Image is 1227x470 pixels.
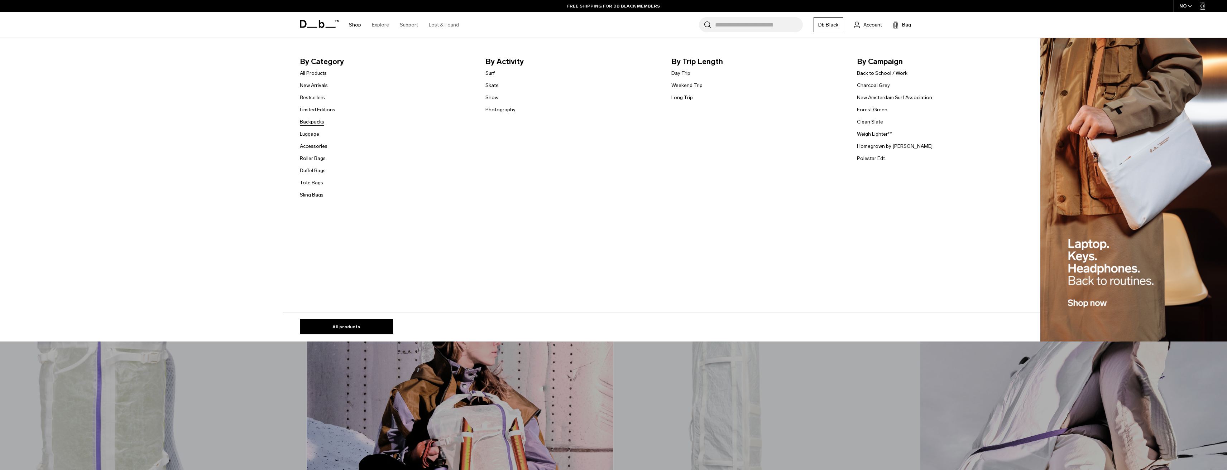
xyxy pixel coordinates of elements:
[857,118,883,126] a: Clean Slate
[300,130,319,138] a: Luggage
[300,155,326,162] a: Roller Bags
[485,94,498,101] a: Snow
[300,106,335,113] a: Limited Editions
[300,179,323,186] a: Tote Bags
[857,82,890,89] a: Charcoal Grey
[567,3,660,9] a: FREE SHIPPING FOR DB BLACK MEMBERS
[857,130,892,138] a: Weigh Lighter™
[300,69,327,77] a: All Products
[854,20,882,29] a: Account
[671,69,690,77] a: Day Trip
[671,82,703,89] a: Weekend Trip
[857,56,1031,67] span: By Campaign
[300,56,474,67] span: By Category
[300,167,326,174] a: Duffel Bags
[857,155,886,162] a: Polestar Edt.
[857,142,933,150] a: Homegrown by [PERSON_NAME]
[863,21,882,29] span: Account
[814,17,843,32] a: Db Black
[344,12,464,38] nav: Main Navigation
[485,82,499,89] a: Skate
[485,69,495,77] a: Surf
[429,12,459,38] a: Lost & Found
[372,12,389,38] a: Explore
[349,12,361,38] a: Shop
[857,94,932,101] a: New Amsterdam Surf Association
[300,94,325,101] a: Bestsellers
[902,21,911,29] span: Bag
[857,69,907,77] a: Back to School / Work
[857,106,887,113] a: Forest Green
[671,94,693,101] a: Long Trip
[300,82,328,89] a: New Arrivals
[485,106,516,113] a: Photography
[893,20,911,29] button: Bag
[300,319,393,334] a: All products
[300,191,323,199] a: Sling Bags
[400,12,418,38] a: Support
[485,56,660,67] span: By Activity
[300,142,327,150] a: Accessories
[671,56,846,67] span: By Trip Length
[300,118,324,126] a: Backpacks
